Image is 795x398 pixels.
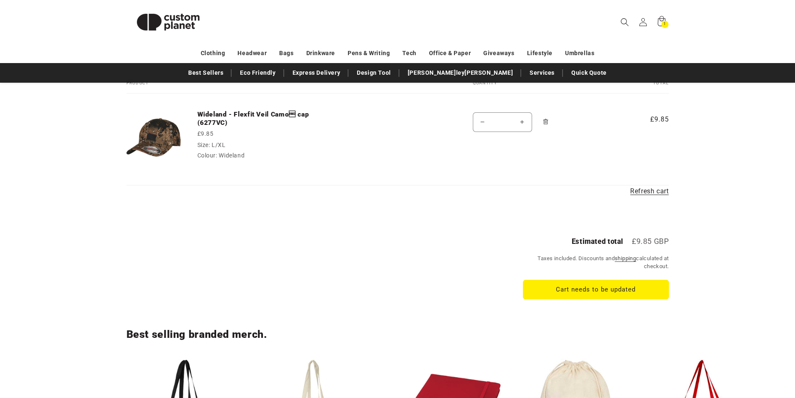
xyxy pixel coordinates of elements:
[201,46,225,61] a: Clothing
[279,46,293,61] a: Bags
[126,110,181,165] img: Flexfit Veil Camo cap (6277VC)
[353,66,395,80] a: Design Tool
[664,21,666,28] span: 1
[523,254,669,271] small: Taxes included. Discounts and calculated at checkout.
[402,46,416,61] a: Tech
[656,308,795,398] iframe: Chat Widget
[288,66,345,80] a: Express Delivery
[197,152,217,159] dt: Colour:
[126,81,452,94] th: Product
[630,185,669,198] a: Refresh cart
[615,255,636,261] a: shipping
[527,46,553,61] a: Lifestyle
[523,280,669,299] button: Cart needs to be updated
[572,238,623,245] h2: Estimated total
[197,142,210,148] dt: Size:
[538,110,553,134] a: Remove Wideland - Flexfit Veil Camo cap (6277VC) - L/XL / Wideland
[306,46,335,61] a: Drinkware
[629,114,669,124] span: £9.85
[616,13,634,31] summary: Search
[219,152,245,159] dd: Wideland
[429,46,471,61] a: Office & Paper
[565,46,594,61] a: Umbrellas
[236,66,280,80] a: Eco Friendly
[126,3,210,41] img: Custom Planet
[348,46,390,61] a: Pens & Writing
[237,46,267,61] a: Headwear
[483,46,514,61] a: Giveaways
[126,328,669,341] h2: Best selling branded merch.
[197,110,323,127] a: Wideland - Flexfit Veil Camo cap (6277VC)
[404,66,517,80] a: [PERSON_NAME]ley[PERSON_NAME]
[197,129,323,138] div: £9.85
[525,66,559,80] a: Services
[567,66,611,80] a: Quick Quote
[613,81,669,94] th: Total
[632,238,669,245] p: £9.85 GBP
[212,142,225,148] dd: L/XL
[184,66,227,80] a: Best Sellers
[492,112,513,132] input: Quantity for Wideland - Flexfit Veil Camo cap (6277VC)
[452,81,613,94] th: Quantity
